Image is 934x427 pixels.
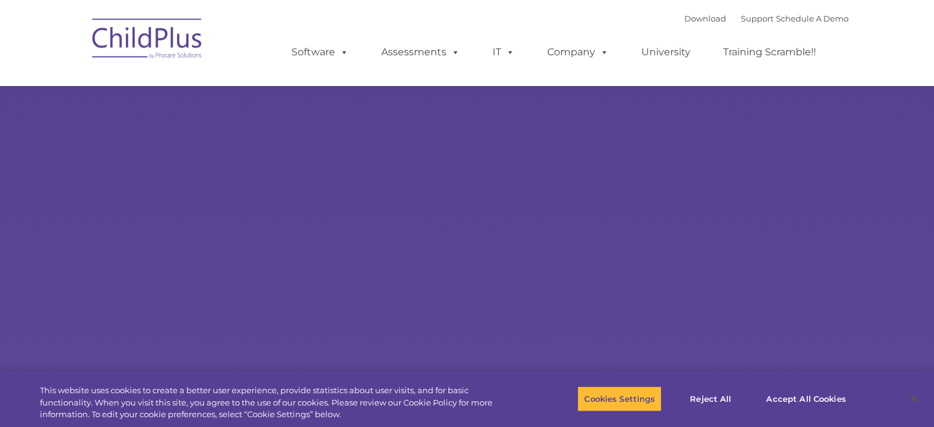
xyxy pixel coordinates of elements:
[741,14,774,23] a: Support
[369,40,472,65] a: Assessments
[759,386,852,412] button: Accept All Cookies
[711,40,828,65] a: Training Scramble!!
[40,385,513,421] div: This website uses cookies to create a better user experience, provide statistics about user visit...
[684,14,849,23] font: |
[480,40,527,65] a: IT
[684,14,726,23] a: Download
[86,10,209,71] img: ChildPlus by Procare Solutions
[629,40,703,65] a: University
[279,40,361,65] a: Software
[535,40,621,65] a: Company
[577,386,662,412] button: Cookies Settings
[672,386,749,412] button: Reject All
[776,14,849,23] a: Schedule A Demo
[901,385,928,412] button: Close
